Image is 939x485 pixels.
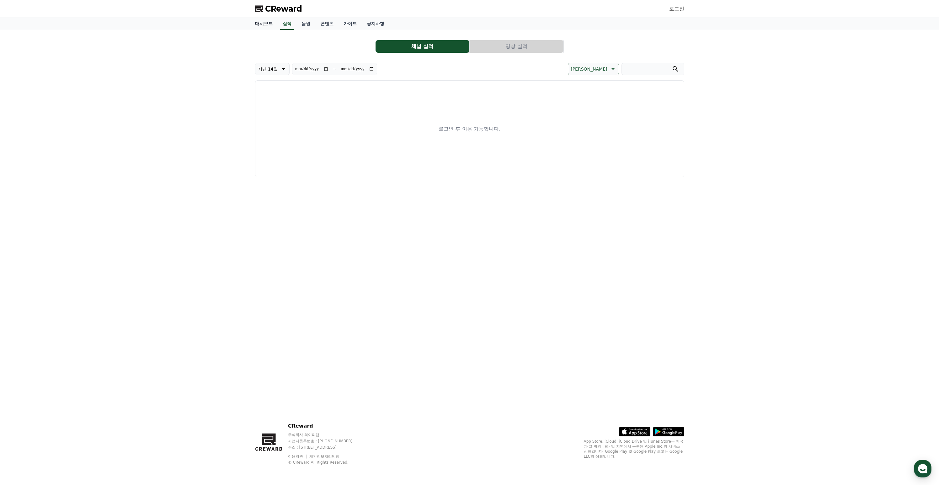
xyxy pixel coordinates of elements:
[250,18,278,30] a: 대시보드
[41,199,81,215] a: 대화
[97,208,104,213] span: 설정
[265,4,302,14] span: CReward
[669,5,684,13] a: 로그인
[376,40,470,53] a: 채널 실적
[288,454,308,459] a: 이용약관
[571,65,607,73] p: [PERSON_NAME]
[20,208,24,213] span: 홈
[470,40,563,53] button: 영상 실적
[339,18,362,30] a: 가이드
[333,65,337,73] p: ~
[315,18,339,30] a: 콘텐츠
[376,40,469,53] button: 채널 실적
[288,439,365,444] p: 사업자등록번호 : [PHONE_NUMBER]
[362,18,389,30] a: 공지사항
[258,65,278,73] p: 지난 14일
[309,454,339,459] a: 개인정보처리방침
[81,199,120,215] a: 설정
[470,40,564,53] a: 영상 실적
[288,432,365,437] p: 주식회사 와이피랩
[288,460,365,465] p: © CReward All Rights Reserved.
[2,199,41,215] a: 홈
[255,63,290,75] button: 지난 14일
[288,445,365,450] p: 주소 : [STREET_ADDRESS]
[296,18,315,30] a: 음원
[439,125,500,133] p: 로그인 후 이용 가능합니다.
[584,439,684,459] p: App Store, iCloud, iCloud Drive 및 iTunes Store는 미국과 그 밖의 나라 및 지역에서 등록된 Apple Inc.의 서비스 상표입니다. Goo...
[288,422,365,430] p: CReward
[568,63,619,75] button: [PERSON_NAME]
[57,209,65,214] span: 대화
[280,18,294,30] a: 실적
[255,4,302,14] a: CReward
